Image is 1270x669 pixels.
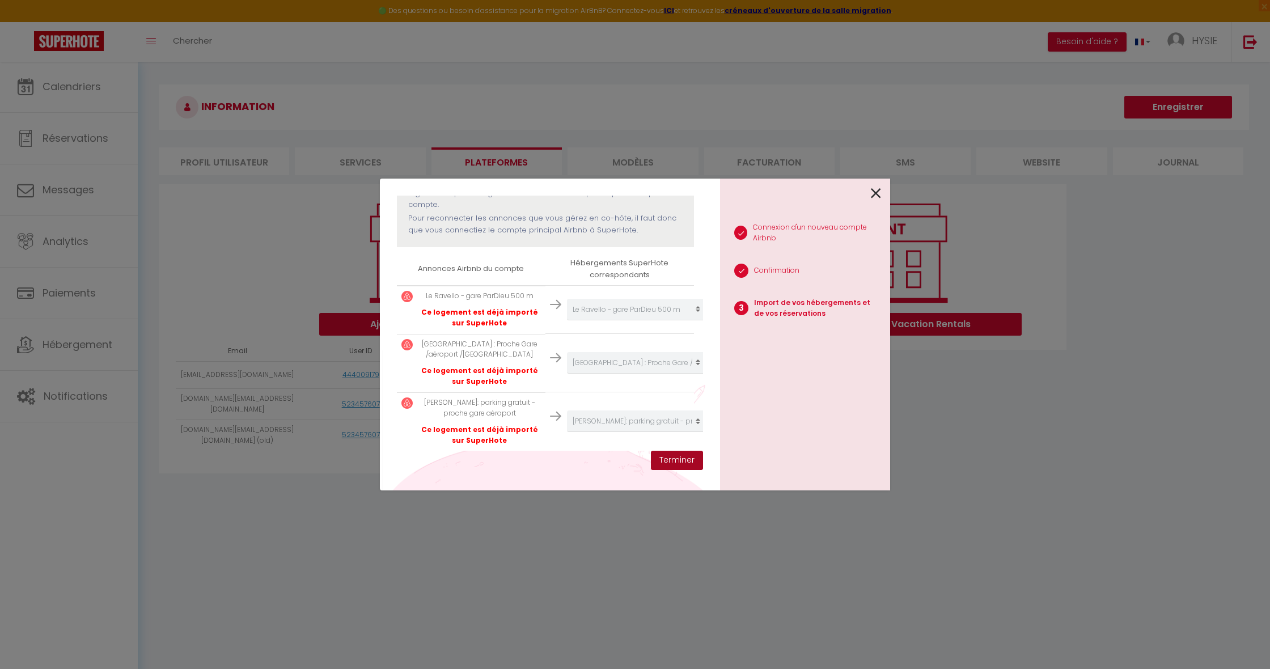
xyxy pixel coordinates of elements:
[418,425,541,446] p: Ce logement est déjà importé sur SuperHote
[753,222,881,244] p: Connexion d'un nouveau compte Airbnb
[651,451,703,470] button: Terminer
[397,253,545,285] th: Annonces Airbnb du compte
[545,253,694,285] th: Hébergements SuperHote correspondants
[754,298,881,319] p: Import de vos hébergements et de vos réservations
[418,366,541,387] p: Ce logement est déjà importé sur SuperHote
[408,213,683,236] p: Pour reconnecter les annonces que vous gérez en co-hôte, il faut donc que vous connectiez le comp...
[418,397,541,419] p: [PERSON_NAME]: parking gratuit - proche gare aéroport
[418,291,541,302] p: Le Ravello - gare ParDieu 500 m
[9,5,43,39] button: Ouvrir le widget de chat LiveChat
[754,265,799,276] p: Confirmation
[734,301,748,315] span: 3
[418,339,541,361] p: [GEOGRAPHIC_DATA] : Proche Gare /aéroport /[GEOGRAPHIC_DATA]
[418,307,541,329] p: Ce logement est déjà importé sur SuperHote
